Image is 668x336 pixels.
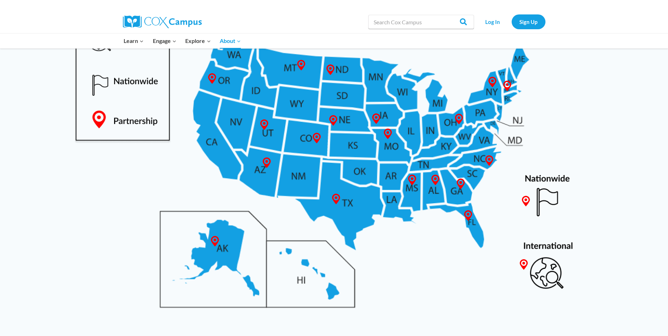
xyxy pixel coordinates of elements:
button: Child menu of Explore [181,33,216,48]
button: Child menu of About [215,33,245,48]
nav: Primary Navigation [119,33,245,48]
nav: Secondary Navigation [477,14,545,29]
img: Cox Campus [123,15,202,28]
button: Child menu of Learn [119,33,149,48]
a: Sign Up [512,14,545,29]
button: Child menu of Engage [148,33,181,48]
input: Search Cox Campus [368,15,474,29]
a: Log In [477,14,508,29]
